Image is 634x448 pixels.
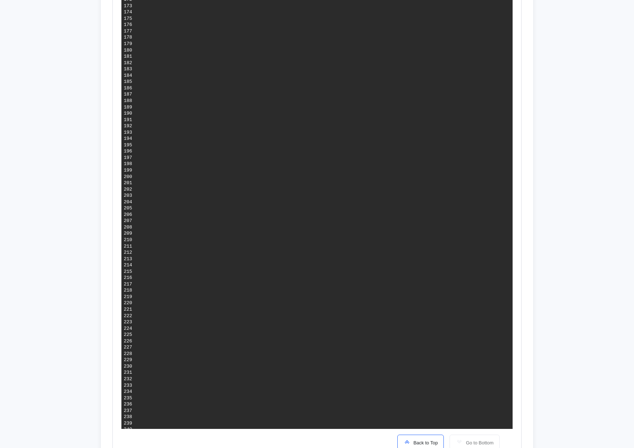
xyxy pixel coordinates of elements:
[124,230,132,237] div: 209
[124,41,132,47] div: 179
[124,243,132,250] div: 211
[124,249,132,256] div: 212
[124,369,132,376] div: 231
[124,15,132,22] div: 175
[124,420,132,427] div: 239
[124,155,132,161] div: 197
[124,186,132,193] div: 202
[403,438,411,445] img: scroll-to-icon.svg
[124,142,132,148] div: 195
[124,395,132,402] div: 235
[124,91,132,98] div: 187
[124,212,132,218] div: 206
[124,9,132,15] div: 174
[124,224,132,231] div: 208
[124,389,132,395] div: 234
[124,351,132,357] div: 228
[124,123,132,129] div: 192
[124,199,132,205] div: 204
[124,313,132,319] div: 222
[124,281,132,288] div: 217
[124,408,132,414] div: 237
[124,237,132,243] div: 210
[124,306,132,313] div: 221
[411,440,438,445] span: Back to Top
[124,256,132,262] div: 213
[124,401,132,408] div: 236
[124,338,132,345] div: 226
[124,148,132,155] div: 196
[124,53,132,60] div: 181
[124,275,132,281] div: 216
[124,325,132,332] div: 224
[124,79,132,85] div: 185
[124,47,132,54] div: 180
[456,438,463,445] img: scroll-to-icon-light-gray.svg
[124,414,132,420] div: 238
[124,34,132,41] div: 178
[124,192,132,199] div: 203
[124,98,132,104] div: 188
[124,376,132,382] div: 232
[124,85,132,92] div: 186
[124,174,132,180] div: 200
[124,218,132,224] div: 207
[124,3,132,9] div: 173
[124,180,132,186] div: 201
[124,66,132,72] div: 183
[124,357,132,363] div: 229
[124,28,132,35] div: 177
[124,136,132,142] div: 194
[124,319,132,325] div: 223
[124,426,132,433] div: 240
[124,205,132,212] div: 205
[124,104,132,111] div: 189
[124,60,132,66] div: 182
[124,129,132,136] div: 193
[124,167,132,174] div: 199
[124,269,132,275] div: 215
[124,72,132,79] div: 184
[124,287,132,294] div: 218
[124,294,132,300] div: 219
[124,363,132,370] div: 230
[463,440,494,445] span: Go to Bottom
[124,344,132,351] div: 227
[124,382,132,389] div: 233
[124,332,132,338] div: 225
[124,161,132,167] div: 198
[124,22,132,28] div: 176
[124,117,132,123] div: 191
[124,110,132,117] div: 190
[124,300,132,306] div: 220
[124,262,132,269] div: 214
